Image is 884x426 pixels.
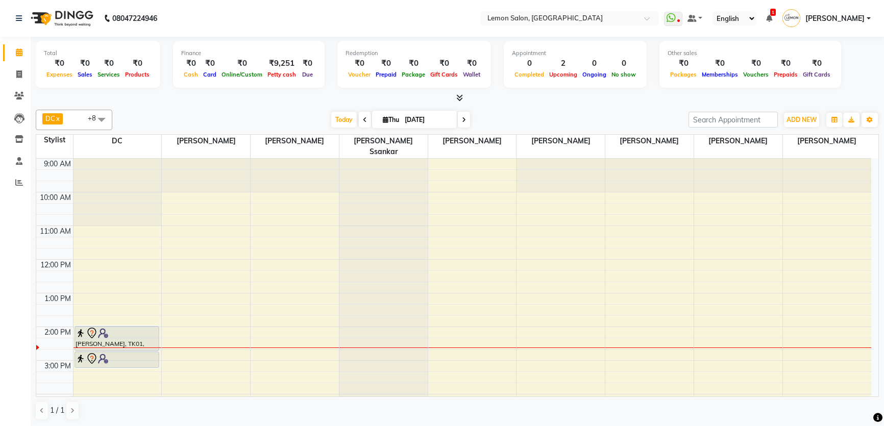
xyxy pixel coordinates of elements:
span: Package [399,71,428,78]
div: 0 [512,58,547,69]
span: Today [331,112,357,128]
img: logo [26,4,96,33]
div: ₹0 [299,58,316,69]
span: [PERSON_NAME] [251,135,339,147]
div: Appointment [512,49,639,58]
div: ₹0 [399,58,428,69]
div: Stylist [36,135,73,145]
span: Completed [512,71,547,78]
div: ₹0 [373,58,399,69]
span: Packages [668,71,699,78]
span: Cash [181,71,201,78]
div: ₹0 [95,58,122,69]
div: Total [44,49,152,58]
span: Sales [75,71,95,78]
span: ADD NEW [787,116,817,123]
span: [PERSON_NAME] [517,135,605,147]
a: 1 [766,14,772,23]
div: ₹0 [122,58,152,69]
div: ₹0 [346,58,373,69]
span: Gift Cards [428,71,460,78]
div: ₹0 [219,58,265,69]
div: ₹0 [75,58,95,69]
span: Wallet [460,71,483,78]
div: ₹0 [181,58,201,69]
div: ₹9,251 [265,58,299,69]
div: 11:00 AM [38,226,73,237]
span: No show [609,71,639,78]
div: ₹0 [741,58,771,69]
span: Gift Cards [800,71,833,78]
div: 2 [547,58,580,69]
div: ₹0 [428,58,460,69]
span: [PERSON_NAME] [428,135,517,147]
span: [PERSON_NAME] [162,135,250,147]
div: ₹0 [668,58,699,69]
button: ADD NEW [784,113,819,127]
span: Expenses [44,71,75,78]
span: 1 / 1 [50,405,64,416]
div: ₹0 [460,58,483,69]
b: 08047224946 [112,4,157,33]
div: Finance [181,49,316,58]
input: 2025-09-04 [402,112,453,128]
span: Vouchers [741,71,771,78]
div: Other sales [668,49,833,58]
span: Card [201,71,219,78]
div: 4:00 PM [42,394,73,405]
div: 3:00 PM [42,361,73,371]
div: [PERSON_NAME], TK01, 02:00 PM-02:45 PM, [DEMOGRAPHIC_DATA] Haircut (Senior stylist) W/O Hair wash [75,327,159,350]
div: 12:00 PM [38,260,73,270]
div: ₹0 [771,58,800,69]
span: Online/Custom [219,71,265,78]
div: 2:00 PM [42,327,73,338]
span: DC [73,135,162,147]
span: Petty cash [265,71,299,78]
span: [PERSON_NAME] [694,135,782,147]
span: Ongoing [580,71,609,78]
div: [PERSON_NAME], TK01, 02:45 PM-03:15 PM, Rica Full Wax (FA, [GEOGRAPHIC_DATA], [GEOGRAPHIC_DATA]) [75,352,159,367]
span: +8 [88,114,104,122]
span: Due [300,71,315,78]
div: 1:00 PM [42,293,73,304]
div: 0 [580,58,609,69]
span: [PERSON_NAME] [605,135,694,147]
span: Prepaids [771,71,800,78]
span: Thu [380,116,402,123]
a: x [55,114,60,122]
div: Redemption [346,49,483,58]
input: Search Appointment [689,112,778,128]
img: Nimisha Pattani [782,9,800,27]
div: ₹0 [201,58,219,69]
div: ₹0 [44,58,75,69]
span: Upcoming [547,71,580,78]
div: ₹0 [800,58,833,69]
span: Products [122,71,152,78]
span: 1 [770,9,776,16]
span: [PERSON_NAME] [783,135,871,147]
div: 0 [609,58,639,69]
span: Prepaid [373,71,399,78]
div: 10:00 AM [38,192,73,203]
div: 9:00 AM [42,159,73,169]
span: [PERSON_NAME] Ssankar [339,135,428,158]
span: DC [45,114,55,122]
span: Memberships [699,71,741,78]
div: ₹0 [699,58,741,69]
span: Services [95,71,122,78]
span: [PERSON_NAME] [805,13,865,24]
span: Voucher [346,71,373,78]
